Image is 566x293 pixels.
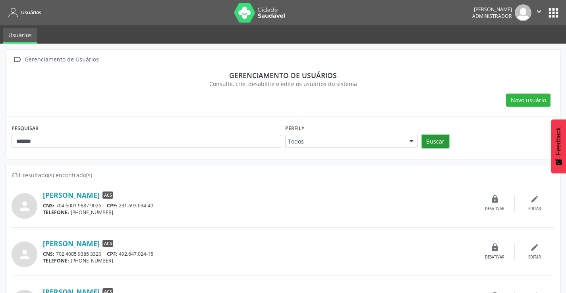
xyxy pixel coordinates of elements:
[43,251,54,257] span: CNS:
[531,4,547,21] button: 
[12,171,554,179] div: 631 resultado(s) encontrado(s)
[12,123,39,135] label: PESQUISAR
[43,209,475,216] div: [PHONE_NUMBER]
[535,7,543,16] i: 
[43,251,475,257] div: 702 4085 9385 3320 492.647.024-15
[555,127,562,155] span: Feedback
[17,71,549,80] div: Gerenciamento de usuários
[528,206,541,212] div: Editar
[17,199,32,213] i: person
[530,195,539,203] i: edit
[43,257,69,264] span: TELEFONE:
[288,138,402,146] span: Todos
[12,54,100,65] a:  Gerenciamento de Usuários
[485,206,504,212] div: Desativar
[506,94,551,107] button: Novo usuário
[511,96,546,104] span: Novo usuário
[17,247,32,262] i: person
[107,202,118,209] span: CPF:
[491,195,499,203] i: lock
[528,255,541,260] div: Editar
[12,54,23,65] i: 
[285,123,304,135] label: Perfil
[485,255,504,260] div: Desativar
[422,135,449,148] button: Buscar
[43,257,475,264] div: [PHONE_NUMBER]
[43,209,69,216] span: TELEFONE:
[23,54,100,65] div: Gerenciamento de Usuários
[43,239,100,248] a: [PERSON_NAME]
[3,28,37,44] a: Usuários
[472,6,512,13] div: [PERSON_NAME]
[107,251,118,257] span: CPF:
[551,119,566,173] button: Feedback - Mostrar pesquisa
[515,4,531,21] img: img
[43,191,100,199] a: [PERSON_NAME]
[472,13,512,19] span: Administrador
[43,202,475,209] div: 704 6001 9887 9026 231.693.034-49
[102,240,113,247] span: ACS
[17,80,549,88] div: Consulte, crie, desabilite e edite os usuários do sistema
[547,6,560,20] button: apps
[6,6,41,19] a: Usuários
[530,243,539,252] i: edit
[102,192,113,199] span: ACS
[491,243,499,252] i: lock
[21,9,41,16] span: Usuários
[43,202,54,209] span: CNS:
